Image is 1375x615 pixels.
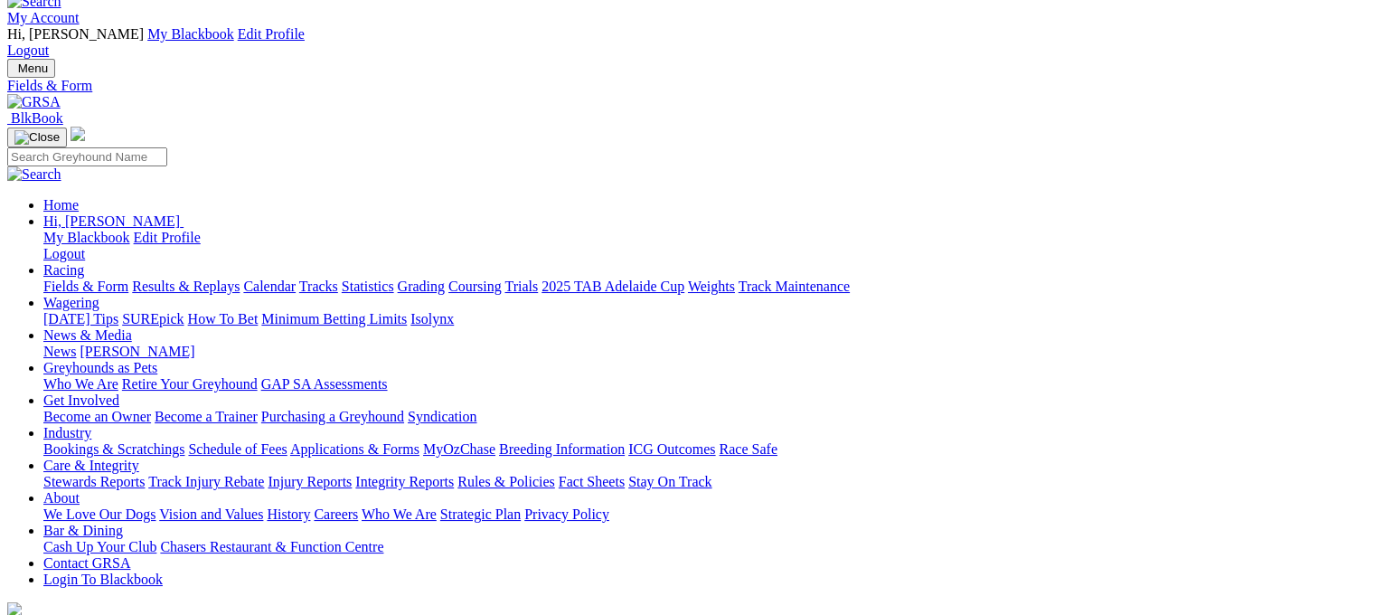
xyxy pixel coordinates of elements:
[71,127,85,141] img: logo-grsa-white.png
[398,279,445,294] a: Grading
[43,506,1368,523] div: About
[160,539,383,554] a: Chasers Restaurant & Function Centre
[43,327,132,343] a: News & Media
[7,10,80,25] a: My Account
[43,425,91,440] a: Industry
[43,360,157,375] a: Greyhounds as Pets
[7,26,144,42] span: Hi, [PERSON_NAME]
[504,279,538,294] a: Trials
[147,26,234,42] a: My Blackbook
[122,311,184,326] a: SUREpick
[559,474,625,489] a: Fact Sheets
[314,506,358,522] a: Careers
[43,213,184,229] a: Hi, [PERSON_NAME]
[43,262,84,278] a: Racing
[408,409,476,424] a: Syndication
[132,279,240,294] a: Results & Replays
[7,94,61,110] img: GRSA
[423,441,495,457] a: MyOzChase
[43,441,1368,458] div: Industry
[719,441,777,457] a: Race Safe
[238,26,305,42] a: Edit Profile
[267,506,310,522] a: History
[628,474,711,489] a: Stay On Track
[43,279,128,294] a: Fields & Form
[7,59,55,78] button: Toggle navigation
[43,279,1368,295] div: Racing
[188,441,287,457] a: Schedule of Fees
[628,441,715,457] a: ICG Outcomes
[448,279,502,294] a: Coursing
[134,230,201,245] a: Edit Profile
[43,311,118,326] a: [DATE] Tips
[159,506,263,522] a: Vision and Values
[122,376,258,392] a: Retire Your Greyhound
[43,474,1368,490] div: Care & Integrity
[43,344,76,359] a: News
[43,344,1368,360] div: News & Media
[43,213,180,229] span: Hi, [PERSON_NAME]
[542,279,684,294] a: 2025 TAB Adelaide Cup
[155,409,258,424] a: Become a Trainer
[261,376,388,392] a: GAP SA Assessments
[43,311,1368,327] div: Wagering
[261,311,407,326] a: Minimum Betting Limits
[7,26,1368,59] div: My Account
[14,130,60,145] img: Close
[43,474,145,489] a: Stewards Reports
[7,110,63,126] a: BlkBook
[43,376,1368,393] div: Greyhounds as Pets
[148,474,264,489] a: Track Injury Rebate
[410,311,454,326] a: Isolynx
[43,393,119,408] a: Get Involved
[290,441,419,457] a: Applications & Forms
[43,555,130,571] a: Contact GRSA
[80,344,194,359] a: [PERSON_NAME]
[261,409,404,424] a: Purchasing a Greyhound
[688,279,735,294] a: Weights
[362,506,437,522] a: Who We Are
[7,78,1368,94] a: Fields & Form
[355,474,454,489] a: Integrity Reports
[11,110,63,126] span: BlkBook
[43,376,118,392] a: Who We Are
[457,474,555,489] a: Rules & Policies
[43,539,1368,555] div: Bar & Dining
[43,572,163,587] a: Login To Blackbook
[7,43,49,58] a: Logout
[43,490,80,506] a: About
[43,441,184,457] a: Bookings & Scratchings
[7,128,67,147] button: Toggle navigation
[43,539,156,554] a: Cash Up Your Club
[243,279,296,294] a: Calendar
[43,458,139,473] a: Care & Integrity
[524,506,609,522] a: Privacy Policy
[499,441,625,457] a: Breeding Information
[43,230,1368,262] div: Hi, [PERSON_NAME]
[43,230,130,245] a: My Blackbook
[7,166,61,183] img: Search
[43,295,99,310] a: Wagering
[43,197,79,213] a: Home
[7,147,167,166] input: Search
[299,279,338,294] a: Tracks
[43,409,1368,425] div: Get Involved
[342,279,394,294] a: Statistics
[43,409,151,424] a: Become an Owner
[43,523,123,538] a: Bar & Dining
[440,506,521,522] a: Strategic Plan
[268,474,352,489] a: Injury Reports
[43,506,155,522] a: We Love Our Dogs
[43,246,85,261] a: Logout
[18,61,48,75] span: Menu
[188,311,259,326] a: How To Bet
[739,279,850,294] a: Track Maintenance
